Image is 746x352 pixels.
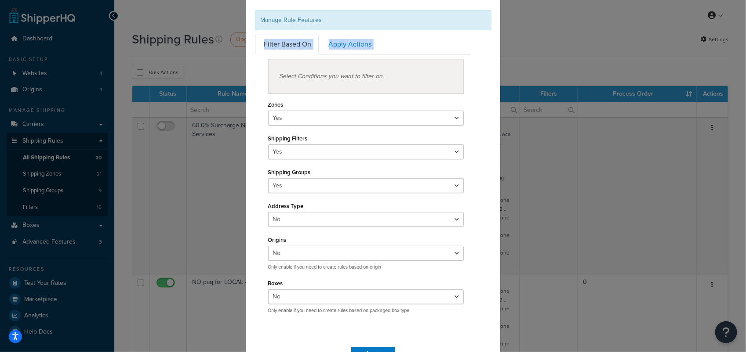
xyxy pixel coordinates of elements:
[268,59,464,94] div: Select Conditions you want to filter on.
[268,264,464,270] p: Only enable if you need to create rules based on origin
[255,10,491,30] div: Manage Rule Features
[268,237,287,243] label: Origins
[320,35,379,54] a: Apply Actions
[268,101,284,108] label: Zones
[268,203,304,209] label: Address Type
[268,169,311,176] label: Shipping Groups
[268,280,283,287] label: Boxes
[268,135,308,142] label: Shipping Filters
[255,35,319,54] a: Filter Based On
[268,307,464,314] p: Only enable if you need to create rules based on packaged box type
